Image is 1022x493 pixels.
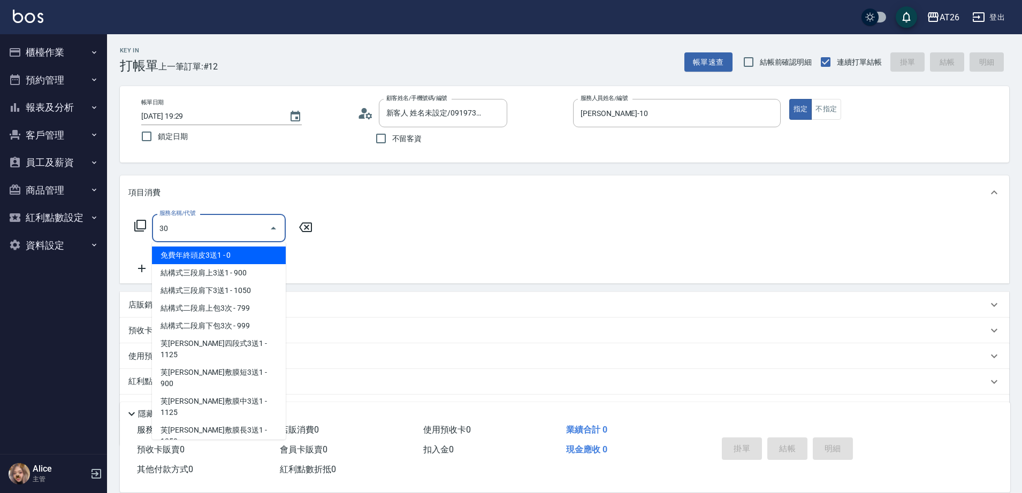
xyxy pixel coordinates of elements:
[4,149,103,176] button: 員工及薪資
[120,369,1009,395] div: 紅利點數剩餘點數: 200換算比率: 1
[33,464,87,474] h5: Alice
[280,444,327,455] span: 會員卡販賣 0
[128,325,169,336] p: 預收卡販賣
[120,58,158,73] h3: 打帳單
[684,52,733,72] button: 帳單速查
[13,10,43,23] img: Logo
[138,409,186,420] p: 隱藏業績明細
[158,60,218,73] span: 上一筆訂單:#12
[423,425,471,435] span: 使用預收卡 0
[4,38,103,66] button: 櫃檯作業
[968,7,1009,27] button: 登出
[280,425,319,435] span: 店販消費 0
[789,99,812,120] button: 指定
[283,104,308,129] button: Choose date, selected date is 2025-09-07
[120,47,158,54] h2: Key In
[33,474,87,484] p: 主管
[120,292,1009,318] div: 店販銷售
[4,204,103,232] button: 紅利點數設定
[265,220,282,237] button: Close
[137,444,185,455] span: 預收卡販賣 0
[392,133,422,144] span: 不留客資
[152,247,286,264] span: 免費年終頭皮3送1 - 0
[120,343,1009,369] div: 使用預收卡
[152,317,286,335] span: 結構式二段肩下包3次 - 999
[152,335,286,364] span: 芙[PERSON_NAME]四段式3送1 - 1125
[159,209,195,217] label: 服務名稱/代號
[581,94,628,102] label: 服務人員姓名/編號
[128,299,161,311] p: 店販銷售
[152,282,286,299] span: 結構式三段肩下3送1 - 1050
[4,66,103,94] button: 預約管理
[128,351,169,362] p: 使用預收卡
[940,11,959,24] div: AT26
[141,98,164,106] label: 帳單日期
[423,444,454,455] span: 扣入金 0
[386,94,447,102] label: 顧客姓名/手機號碼/編號
[152,364,286,392] span: 芙[PERSON_NAME]敷膜短3送1 - 900
[760,57,812,68] span: 結帳前確認明細
[120,175,1009,210] div: 項目消費
[566,425,607,435] span: 業績合計 0
[137,464,193,474] span: 其他付款方式 0
[128,376,231,388] p: 紅利點數
[922,6,964,28] button: AT26
[566,444,607,455] span: 現金應收 0
[152,421,286,450] span: 芙[PERSON_NAME]敷膜長3送1 - 1350
[9,463,30,484] img: Person
[811,99,841,120] button: 不指定
[152,299,286,317] span: 結構式二段肩上包3次 - 799
[128,187,161,198] p: 項目消費
[152,264,286,282] span: 結構式三段肩上3送1 - 900
[120,318,1009,343] div: 預收卡販賣
[837,57,882,68] span: 連續打單結帳
[4,232,103,259] button: 資料設定
[4,121,103,149] button: 客戶管理
[280,464,336,474] span: 紅利點數折抵 0
[4,94,103,121] button: 報表及分析
[896,6,917,28] button: save
[120,395,1009,420] div: 其他付款方式入金可用餘額: 0
[152,392,286,421] span: 芙[PERSON_NAME]敷膜中3送1 - 1125
[158,131,188,142] span: 鎖定日期
[4,176,103,204] button: 商品管理
[137,425,176,435] span: 服務消費 0
[141,107,278,125] input: YYYY/MM/DD hh:mm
